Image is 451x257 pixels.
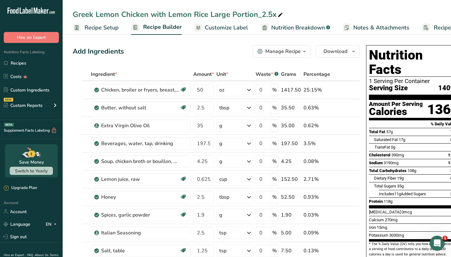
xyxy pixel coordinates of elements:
[252,45,311,58] button: Manage Recipe
[101,176,179,183] div: Lemon juice, raw
[281,193,301,201] div: 52.50
[369,233,388,238] span: Potassium
[430,236,445,251] iframe: Intercom live chat
[369,101,423,107] div: Amount Per Serving
[101,158,179,165] div: Soup, chicken broth or bouillon, dry
[281,247,301,254] div: 7.50
[4,123,14,127] div: BETA
[281,211,301,219] div: 1.90
[369,199,383,204] span: Protein
[316,45,360,58] button: Download
[219,211,222,219] div: g
[343,21,409,35] a: Notes & Attachments
[4,219,30,230] a: Language
[73,46,124,57] div: Add Ingredients
[374,137,398,142] span: Saturated Fat
[46,220,59,228] div: EN
[303,158,330,165] div: 0.08%
[4,102,43,109] div: Custom Reports
[374,184,396,188] span: Total Sugars
[391,153,404,157] span: 390mg
[374,176,396,181] span: Dietary Fiber
[4,32,59,43] button: Hire an Expert
[303,140,330,147] div: 3.5%
[407,168,416,173] span: 108g
[73,21,119,35] a: Recipe Setup
[385,218,397,222] span: 270mg
[219,158,222,165] div: g
[101,229,179,237] div: Italian Seasoning
[303,122,330,129] div: 0.62%
[303,104,330,112] div: 0.63%
[91,71,117,78] span: Ingredient
[219,176,227,183] div: cup
[374,145,384,149] i: Trans
[101,140,179,147] div: Beverages, water, tap, drinking
[101,211,179,219] div: Spices, garlic powder
[281,158,301,165] div: 4.25
[101,247,179,254] div: Salt, table
[281,176,301,183] div: 152.50
[193,71,214,78] span: Amount
[369,225,376,230] span: Iron
[369,210,401,214] span: [MEDICAL_DATA]
[384,160,398,165] span: 3190mg
[219,104,229,112] div: tbsp
[143,23,182,31] span: Recipe Builder
[443,236,448,241] span: 1
[303,71,330,78] span: Percentage
[10,167,53,175] button: Switch to Yearly
[205,24,248,32] span: Customize Label
[353,24,409,32] span: Notes & Attachments
[265,48,301,55] div: Manage Recipe
[219,122,222,129] div: g
[369,107,423,116] div: Calories
[219,229,226,237] div: tsp
[101,104,179,112] div: Butter, without salt
[324,48,347,55] span: Download
[219,140,222,147] div: g
[281,86,301,94] div: 1417.50
[15,168,48,174] span: Switch to Yearly
[402,210,412,214] span: 0mcg
[303,176,330,183] div: 2.71%
[369,218,384,222] span: Calcium
[101,122,179,129] div: Extra Virgin Olive Oil
[391,145,395,149] span: 0g
[281,229,301,237] div: 5.00
[131,20,182,35] a: Recipe Builder
[386,129,393,134] span: 57g
[303,193,330,201] div: 0.93%
[271,24,325,32] span: Nutrition Breakdown
[101,193,179,201] div: Honey
[4,98,13,102] div: NEW
[379,191,426,196] span: Includes Added Sugars
[19,159,44,165] div: Save Money
[389,233,404,238] span: 3030mg
[303,86,330,94] div: 25.15%
[281,71,296,78] span: Grams
[4,185,37,191] div: Upgrade Plan
[394,191,401,196] span: 11g
[384,199,392,204] span: 118g
[303,211,330,219] div: 0.03%
[369,160,383,165] span: Sodium
[397,176,404,181] span: 19g
[369,84,408,92] span: Serving Size
[219,193,229,201] div: tbsp
[377,225,387,230] span: 15mg
[369,153,391,157] span: Cholesterol
[374,145,390,149] span: Fat
[101,86,179,94] div: Chicken, broiler or fryers, breast, skinless, boneless, meat only, with added solution, cooked, b...
[194,21,248,35] a: Customize Label
[399,137,405,142] span: 17g
[219,247,226,254] div: tsp
[216,71,228,78] span: Unit
[303,247,330,254] div: 0.13%
[256,71,278,78] div: Waste
[281,122,301,129] div: 35.00
[369,129,385,134] span: Total Fat
[369,168,407,173] span: Total Carbohydrates
[85,24,119,32] span: Recipe Setup
[303,229,330,237] div: 0.09%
